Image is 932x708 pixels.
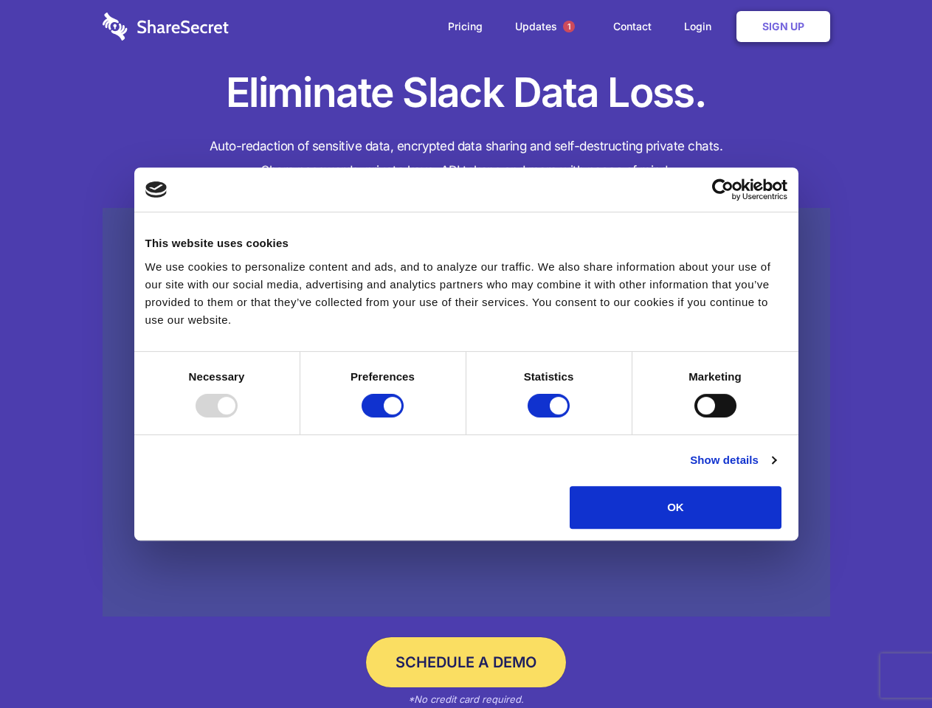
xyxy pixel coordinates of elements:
a: Schedule a Demo [366,637,566,687]
button: OK [570,486,781,529]
a: Pricing [433,4,497,49]
strong: Marketing [688,370,742,383]
strong: Statistics [524,370,574,383]
a: Usercentrics Cookiebot - opens in a new window [658,178,787,201]
em: *No credit card required. [408,693,524,705]
span: 1 [563,21,575,32]
img: logo [145,181,168,198]
h4: Auto-redaction of sensitive data, encrypted data sharing and self-destructing private chats. Shar... [103,134,830,183]
div: We use cookies to personalize content and ads, and to analyze our traffic. We also share informat... [145,258,787,329]
a: Wistia video thumbnail [103,208,830,617]
img: logo-wordmark-white-trans-d4663122ce5f474addd5e946df7df03e33cb6a1c49d2221995e7729f52c070b2.svg [103,13,229,41]
a: Login [669,4,733,49]
strong: Preferences [351,370,415,383]
a: Contact [598,4,666,49]
a: Show details [690,451,776,469]
strong: Necessary [189,370,245,383]
a: Sign Up [736,11,830,42]
div: This website uses cookies [145,235,787,252]
h1: Eliminate Slack Data Loss. [103,66,830,119]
